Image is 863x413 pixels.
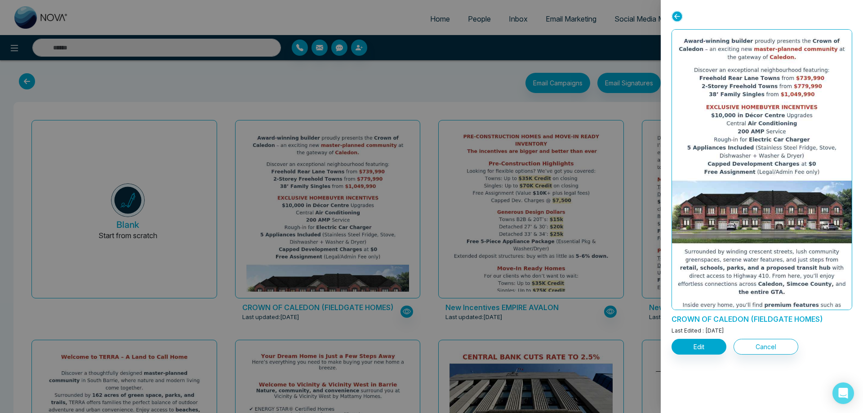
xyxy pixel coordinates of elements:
p: CROWN OF CALEDON (FIELDGATE HOMES) [672,310,852,324]
div: Open Intercom Messenger [832,382,854,404]
span: Last Edited : [DATE] [672,327,724,334]
button: Cancel [734,339,798,355]
button: Edit [672,339,726,355]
